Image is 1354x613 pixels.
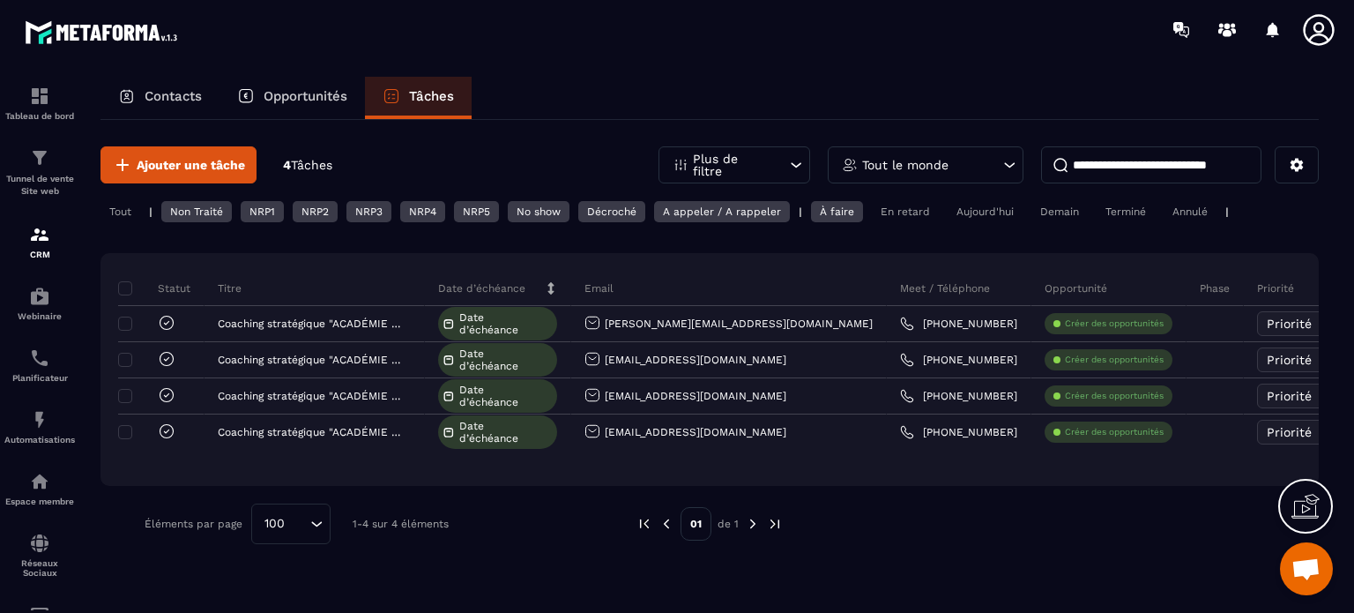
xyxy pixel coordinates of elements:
p: Tâches [409,88,454,104]
div: Non Traité [161,201,232,222]
p: 1-4 sur 4 éléments [353,518,449,530]
div: NRP1 [241,201,284,222]
p: Contacts [145,88,202,104]
div: Demain [1031,201,1088,222]
p: Automatisations [4,435,75,445]
img: prev [636,516,652,532]
p: | [149,206,153,218]
p: Plus de filtre [693,153,770,177]
span: Priorité [1267,389,1312,403]
p: Créer des opportunités [1065,354,1164,366]
p: Coaching stratégique "ACADÉMIE RÉSURGENCE" [218,426,406,438]
p: Coaching stratégique "ACADÉMIE RÉSURGENCE" [218,354,406,366]
p: Créer des opportunités [1065,318,1164,330]
span: Date d’échéance [459,348,553,372]
a: automationsautomationsEspace membre [4,458,75,520]
span: Priorité [1267,353,1312,367]
span: Priorité [1267,317,1312,331]
a: social-networksocial-networkRéseaux Sociaux [4,520,75,591]
div: A appeler / A rappeler [654,201,790,222]
p: 01 [681,507,711,541]
div: NRP4 [400,201,445,222]
a: formationformationTunnel de vente Site web [4,134,75,211]
p: Titre [218,281,242,295]
div: Aujourd'hui [948,201,1023,222]
div: Search for option [251,504,331,544]
div: Ouvrir le chat [1280,542,1333,595]
div: À faire [811,201,863,222]
div: NRP2 [293,201,338,222]
p: Éléments par page [145,518,242,530]
p: Créer des opportunités [1065,390,1164,402]
span: 100 [258,514,291,534]
p: Opportunités [264,88,347,104]
p: Phase [1200,281,1230,295]
a: Tâches [365,77,472,119]
img: formation [29,86,50,107]
p: Email [584,281,614,295]
p: Date d’échéance [438,281,525,295]
p: Webinaire [4,311,75,321]
span: Tâches [291,158,332,172]
img: formation [29,224,50,245]
a: Contacts [100,77,219,119]
p: | [1225,206,1229,218]
a: [PHONE_NUMBER] [900,353,1017,367]
a: formationformationTableau de bord [4,72,75,134]
img: scheduler [29,348,50,369]
a: schedulerschedulerPlanificateur [4,334,75,396]
p: Opportunité [1045,281,1107,295]
img: logo [25,16,183,49]
p: | [799,206,802,218]
a: [PHONE_NUMBER] [900,425,1017,439]
p: Tout le monde [862,159,949,171]
span: Date d’échéance [459,384,553,408]
a: [PHONE_NUMBER] [900,317,1017,331]
div: Décroché [578,201,645,222]
a: automationsautomationsWebinaire [4,273,75,334]
img: automations [29,286,50,307]
p: 4 [283,157,332,174]
p: Tableau de bord [4,111,75,121]
img: social-network [29,533,50,554]
span: Ajouter une tâche [137,156,245,174]
img: automations [29,409,50,430]
a: Opportunités [219,77,365,119]
p: Priorité [1257,281,1294,295]
div: NRP3 [346,201,391,222]
div: NRP5 [454,201,499,222]
p: Meet / Téléphone [900,281,990,295]
a: formationformationCRM [4,211,75,273]
img: next [745,516,761,532]
span: Date d’échéance [459,420,553,445]
img: next [767,516,783,532]
span: Priorité [1267,425,1312,439]
img: formation [29,147,50,168]
input: Search for option [291,514,306,534]
div: Tout [100,201,140,222]
a: automationsautomationsAutomatisations [4,396,75,458]
p: Réseaux Sociaux [4,558,75,578]
img: prev [658,516,674,532]
p: Tunnel de vente Site web [4,173,75,198]
p: Planificateur [4,373,75,383]
p: CRM [4,250,75,259]
span: Date d’échéance [459,311,553,336]
p: Statut [123,281,190,295]
p: Créer des opportunités [1065,426,1164,438]
p: Coaching stratégique "ACADÉMIE RÉSURGENCE" [218,390,406,402]
p: de 1 [718,517,739,531]
p: Espace membre [4,497,75,506]
div: Terminé [1097,201,1155,222]
img: automations [29,471,50,492]
button: Ajouter une tâche [100,146,257,183]
div: En retard [872,201,939,222]
div: No show [508,201,569,222]
p: Coaching stratégique "ACADÉMIE RÉSURGENCE" [218,318,406,330]
a: [PHONE_NUMBER] [900,389,1017,403]
div: Annulé [1164,201,1216,222]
